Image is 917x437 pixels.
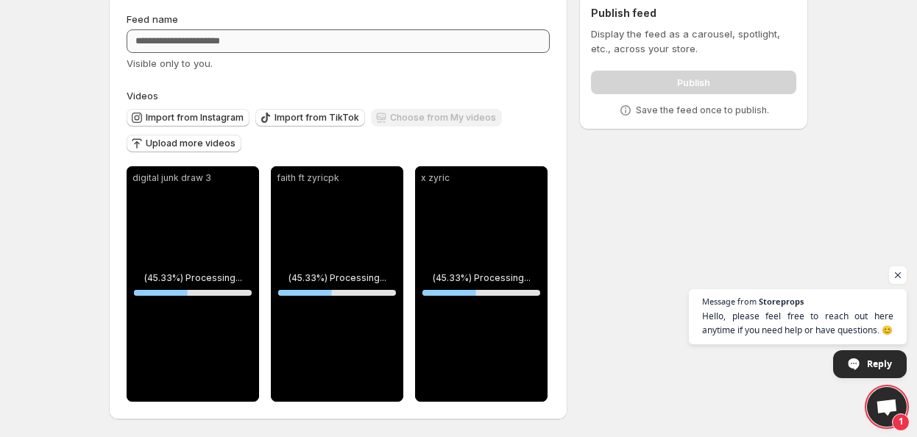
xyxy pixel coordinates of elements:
[277,172,397,184] p: faith ft zyricpk
[271,166,403,402] div: faith ft zyricpk(45.33%) Processing...45.33099764897224%
[867,387,907,427] a: Open chat
[275,112,359,124] span: Import from TikTok
[415,166,548,402] div: x zyric(45.33%) Processing...45.33099764897224%
[146,112,244,124] span: Import from Instagram
[132,172,253,184] p: digital junk draw 3
[591,6,796,21] h2: Publish feed
[127,57,213,69] span: Visible only to you.
[702,297,757,305] span: Message from
[127,109,249,127] button: Import from Instagram
[255,109,365,127] button: Import from TikTok
[146,138,236,149] span: Upload more videos
[127,90,158,102] span: Videos
[591,26,796,56] p: Display the feed as a carousel, spotlight, etc., across your store.
[867,351,892,377] span: Reply
[127,166,259,402] div: digital junk draw 3(45.33%) Processing...45.33099764897224%
[702,309,893,337] span: Hello, please feel free to reach out here anytime if you need help or have questions. 😊
[127,13,178,25] span: Feed name
[127,135,241,152] button: Upload more videos
[636,104,769,116] p: Save the feed once to publish.
[892,413,910,431] span: 1
[421,172,542,184] p: x zyric
[759,297,804,305] span: Storeprops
